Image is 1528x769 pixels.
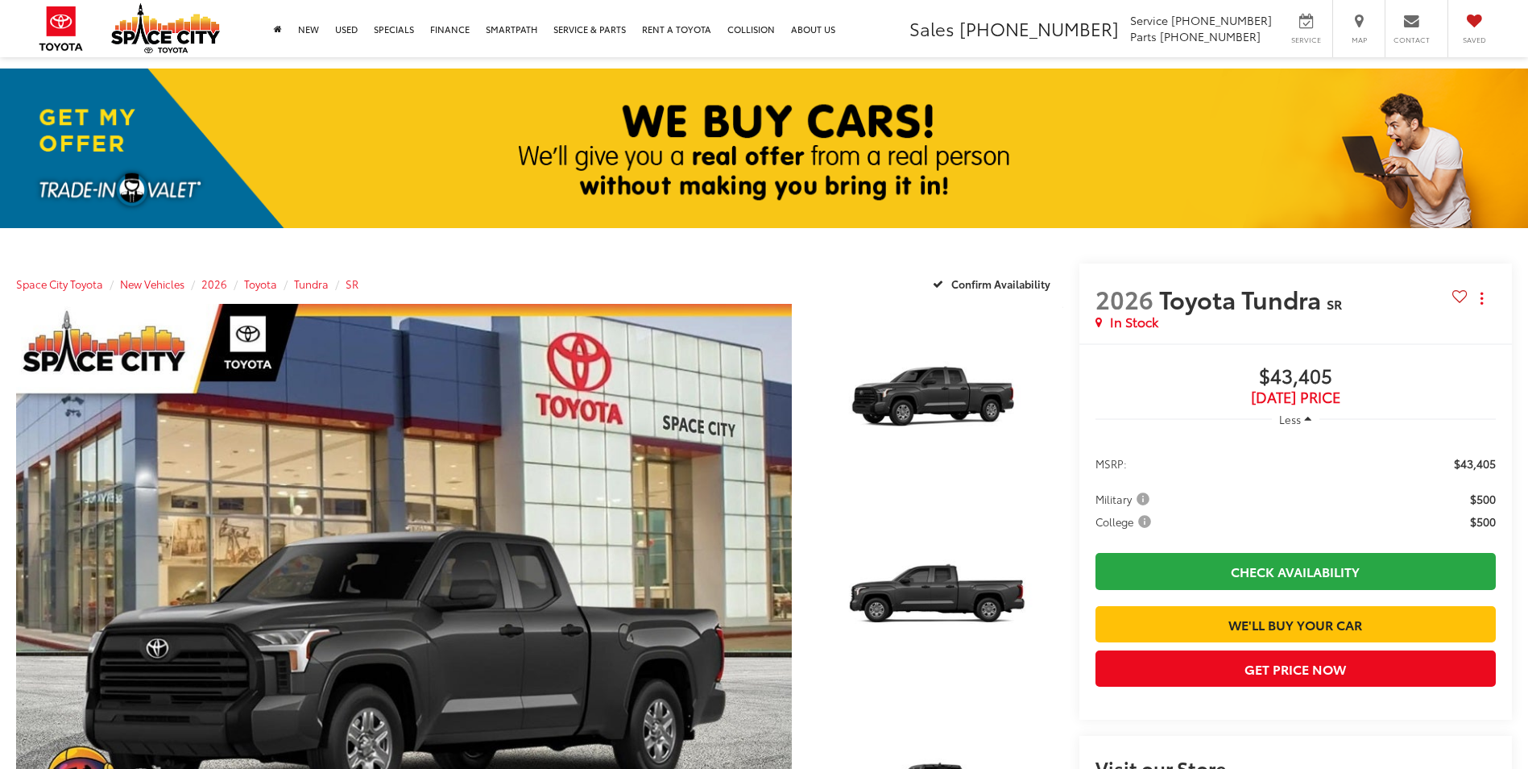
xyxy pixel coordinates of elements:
img: 2026 Toyota Tundra SR [807,501,1066,694]
a: Check Availability [1095,553,1496,589]
span: College [1095,513,1154,530]
span: Service [1288,35,1324,45]
button: Actions [1468,285,1496,313]
span: MSRP: [1095,455,1127,472]
span: In Stock [1110,313,1158,331]
span: [PHONE_NUMBER] [1160,28,1261,44]
span: $43,405 [1095,365,1496,389]
a: Toyota [244,276,277,291]
span: dropdown dots [1480,292,1483,305]
span: $43,405 [1454,455,1496,472]
button: College [1095,513,1157,530]
span: $500 [1470,513,1496,530]
span: [DATE] Price [1095,389,1496,405]
a: New Vehicles [120,276,184,291]
span: Confirm Availability [951,276,1050,291]
span: Toyota Tundra [1159,281,1327,316]
a: We'll Buy Your Car [1095,606,1496,642]
a: Expand Photo 2 [810,502,1062,692]
span: SR [1327,294,1342,313]
span: [PHONE_NUMBER] [959,15,1119,41]
a: Space City Toyota [16,276,103,291]
a: Tundra [294,276,329,291]
button: Get Price Now [1095,651,1496,687]
span: 2026 [1095,281,1153,316]
a: SR [346,276,358,291]
a: Expand Photo 1 [810,304,1062,494]
button: Confirm Availability [924,269,1063,297]
span: Parts [1130,28,1157,44]
span: Map [1341,35,1377,45]
span: Less [1279,412,1301,426]
span: [PHONE_NUMBER] [1171,12,1272,28]
a: 2026 [201,276,227,291]
button: Less [1272,405,1320,434]
span: Contact [1393,35,1430,45]
img: 2026 Toyota Tundra SR [807,301,1066,495]
span: $500 [1470,491,1496,507]
img: Space City Toyota [111,3,220,53]
span: Saved [1456,35,1492,45]
span: Sales [909,15,954,41]
span: Military [1095,491,1153,507]
span: Service [1130,12,1168,28]
button: Military [1095,491,1155,507]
